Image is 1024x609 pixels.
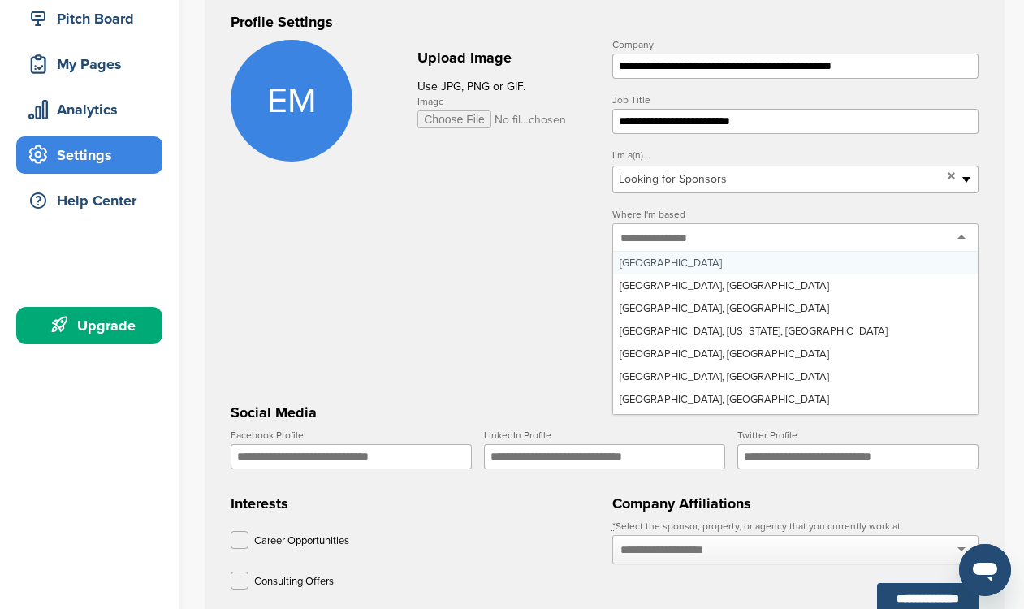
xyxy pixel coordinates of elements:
[613,274,978,297] div: [GEOGRAPHIC_DATA], [GEOGRAPHIC_DATA]
[231,430,472,440] label: Facebook Profile
[484,430,725,440] label: LinkedIn Profile
[16,45,162,83] a: My Pages
[613,365,978,388] div: [GEOGRAPHIC_DATA], [GEOGRAPHIC_DATA]
[24,95,162,124] div: Analytics
[619,170,941,189] span: Looking for Sponsors
[613,411,978,434] div: [GEOGRAPHIC_DATA], [GEOGRAPHIC_DATA]
[231,40,352,162] span: EM
[231,401,979,424] h3: Social Media
[24,4,162,33] div: Pitch Board
[24,50,162,79] div: My Pages
[254,531,349,551] p: Career Opportunities
[16,307,162,344] a: Upgrade
[612,40,979,50] label: Company
[24,140,162,170] div: Settings
[16,136,162,174] a: Settings
[16,91,162,128] a: Analytics
[612,95,979,105] label: Job Title
[612,520,616,532] abbr: required
[612,492,979,515] h3: Company Affiliations
[417,76,597,97] p: Use JPG, PNG or GIF.
[613,320,978,343] div: [GEOGRAPHIC_DATA], [US_STATE], [GEOGRAPHIC_DATA]
[254,572,334,592] p: Consulting Offers
[612,209,979,219] label: Where I'm based
[612,521,979,531] label: Select the sponsor, property, or agency that you currently work at.
[737,430,979,440] label: Twitter Profile
[613,388,978,411] div: [GEOGRAPHIC_DATA], [GEOGRAPHIC_DATA]
[16,182,162,219] a: Help Center
[417,47,597,69] h2: Upload Image
[231,11,979,33] h3: Profile Settings
[417,97,597,106] label: Image
[231,492,597,515] h3: Interests
[613,252,978,274] div: [GEOGRAPHIC_DATA]
[612,150,979,160] label: I’m a(n)...
[959,544,1011,596] iframe: Button to launch messaging window
[24,311,162,340] div: Upgrade
[613,297,978,320] div: [GEOGRAPHIC_DATA], [GEOGRAPHIC_DATA]
[24,186,162,215] div: Help Center
[613,343,978,365] div: [GEOGRAPHIC_DATA], [GEOGRAPHIC_DATA]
